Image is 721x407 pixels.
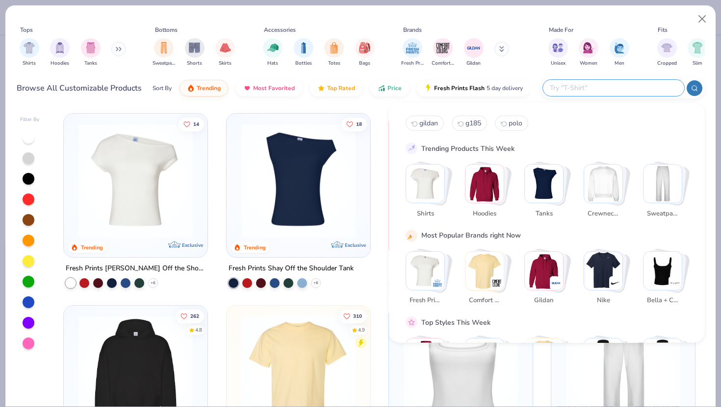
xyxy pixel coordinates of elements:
[187,84,195,92] img: trending.gif
[253,84,295,92] span: Most Favorited
[153,38,175,67] button: filter button
[263,38,283,67] div: filter for Hats
[193,121,199,126] span: 14
[583,42,594,53] img: Women Image
[298,42,309,53] img: Bottles Image
[688,38,707,67] div: filter for Slim
[551,60,566,67] span: Unisex
[341,117,366,131] button: Like
[432,60,454,67] span: Comfort Colors
[615,60,624,67] span: Men
[644,251,682,289] img: Bella + Canvas
[360,123,485,238] img: af1e0f41-62ea-4e8f-9b2b-c8bb59fc549d
[20,25,33,34] div: Tops
[657,60,677,67] span: Cropped
[436,41,450,55] img: Comfort Colors Image
[584,338,629,396] button: Stack Card Button Outdoorsy
[327,84,355,92] span: Top Rated
[355,38,375,67] div: filter for Bags
[197,84,221,92] span: Trending
[243,84,251,92] img: most_fav.gif
[465,338,510,396] button: Stack Card Button Sportswear
[525,338,563,377] img: Athleisure
[263,38,283,67] button: filter button
[465,251,504,289] img: Comfort Colors
[643,251,688,309] button: Stack Card Button Bella + Canvas
[317,84,325,92] img: TopRated.gif
[432,38,454,67] div: filter for Comfort Colors
[356,121,361,126] span: 18
[524,338,569,396] button: Stack Card Button Athleisure
[50,38,70,67] div: filter for Hoodies
[406,116,444,131] button: gildan0
[407,144,416,153] img: trend_line.gif
[466,60,481,67] span: Gildan
[466,41,481,55] img: Gildan Image
[324,38,344,67] div: filter for Totes
[24,42,35,53] img: Shirts Image
[50,38,70,67] button: filter button
[643,164,688,222] button: Stack Card Button Sweatpants
[468,209,500,218] span: Hoodies
[693,10,712,28] button: Close
[359,42,370,53] img: Bags Image
[549,82,677,94] input: Try "T-Shirt"
[584,164,629,222] button: Stack Card Button Crewnecks
[23,60,36,67] span: Shirts
[353,314,361,319] span: 310
[190,314,199,319] span: 262
[401,38,424,67] div: filter for Fresh Prints
[492,278,502,287] img: Comfort Colors
[688,38,707,67] button: filter button
[406,338,451,396] button: Stack Card Button Classic
[549,25,573,34] div: Made For
[584,165,622,203] img: Crewnecks
[182,242,204,248] span: Exclusive
[646,296,678,306] span: Bella + Canvas
[20,116,40,123] div: Filter By
[338,310,366,323] button: Like
[180,80,228,96] button: Trending
[611,278,620,287] img: Nike
[345,242,366,248] span: Exclusive
[643,338,688,396] button: Stack Card Button Preppy
[528,296,560,306] span: Gildan
[66,263,206,275] div: Fresh Prints [PERSON_NAME] Off the Shoulder Top
[657,38,677,67] div: filter for Cropped
[401,38,424,67] button: filter button
[84,60,97,67] span: Tanks
[417,80,530,96] button: Fresh Prints Flash5 day delivery
[54,42,65,53] img: Hoodies Image
[195,327,202,334] div: 4.8
[294,38,313,67] div: filter for Bottles
[579,38,598,67] button: filter button
[51,60,69,67] span: Hoodies
[424,84,432,92] img: flash.gif
[658,25,668,34] div: Fits
[452,116,487,131] button: g1851
[465,338,504,377] img: Sportswear
[524,164,569,222] button: Stack Card Button Tanks
[155,25,178,34] div: Bottoms
[580,60,597,67] span: Women
[403,25,422,34] div: Brands
[670,278,680,287] img: Bella + Canvas
[405,41,420,55] img: Fresh Prints Image
[85,42,96,53] img: Tanks Image
[465,164,510,222] button: Stack Card Button Hoodies
[509,119,522,128] span: polo
[20,38,39,67] div: filter for Shirts
[584,251,622,289] img: Nike
[406,251,444,289] img: Fresh Prints
[219,60,232,67] span: Skirts
[548,38,568,67] button: filter button
[358,327,364,334] div: 4.9
[267,42,279,53] img: Hats Image
[20,38,39,67] button: filter button
[525,251,563,289] img: Gildan
[587,209,619,218] span: Crewnecks
[158,42,169,53] img: Sweatpants Image
[295,60,312,67] span: Bottles
[329,42,339,53] img: Totes Image
[587,296,619,306] span: Nike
